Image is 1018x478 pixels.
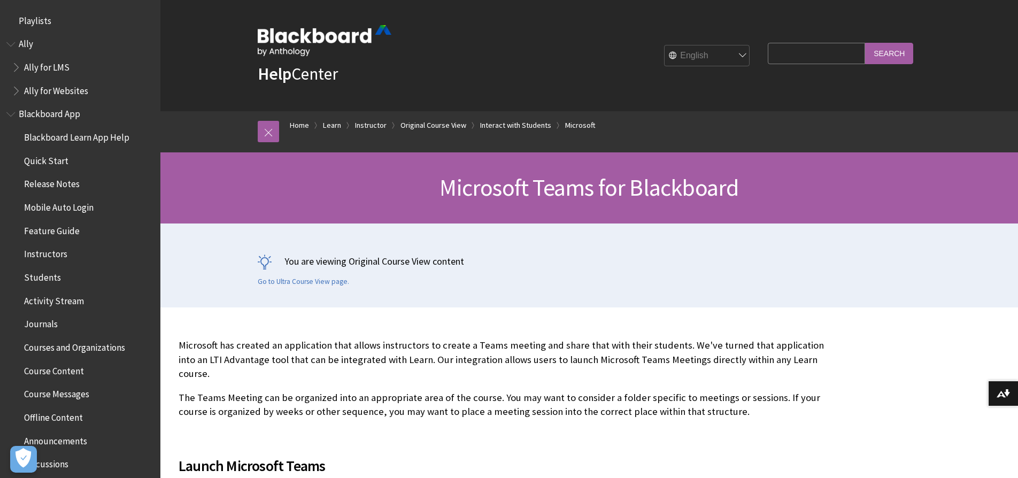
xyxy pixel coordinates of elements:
span: Playlists [19,12,51,26]
p: The Teams Meeting can be organized into an appropriate area of the course. You may want to consid... [179,391,842,419]
button: Open Preferences [10,446,37,473]
span: Ally for LMS [24,58,70,73]
a: Instructor [355,119,387,132]
strong: Help [258,63,291,84]
span: Ally for Websites [24,82,88,96]
p: You are viewing Original Course View content [258,255,921,268]
span: Mobile Auto Login [24,198,94,213]
a: Go to Ultra Course View page. [258,277,349,287]
a: Microsoft [565,119,596,132]
span: Launch Microsoft Teams [179,454,842,477]
select: Site Language Selector [665,45,750,67]
span: Instructors [24,245,67,260]
nav: Book outline for Anthology Ally Help [6,35,154,100]
span: Feature Guide [24,222,80,236]
span: Course Content [24,362,84,376]
a: Learn [323,119,341,132]
img: Blackboard by Anthology [258,25,391,56]
span: Offline Content [24,408,83,423]
span: Students [24,268,61,283]
input: Search [865,43,913,64]
span: Courses and Organizations [24,338,125,353]
span: Quick Start [24,152,68,166]
span: Journals [24,315,58,330]
span: Microsoft Teams for Blackboard [439,173,738,202]
p: Microsoft has created an application that allows instructors to create a Teams meeting and share ... [179,338,842,381]
span: Announcements [24,432,87,446]
nav: Book outline for Playlists [6,12,154,30]
span: Blackboard App [19,105,80,120]
span: Discussions [24,455,68,469]
a: Interact with Students [480,119,551,132]
span: Course Messages [24,386,89,400]
a: HelpCenter [258,63,338,84]
span: Activity Stream [24,292,84,306]
a: Home [290,119,309,132]
span: Ally [19,35,33,50]
a: Original Course View [400,119,466,132]
span: Release Notes [24,175,80,190]
span: Blackboard Learn App Help [24,128,129,143]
